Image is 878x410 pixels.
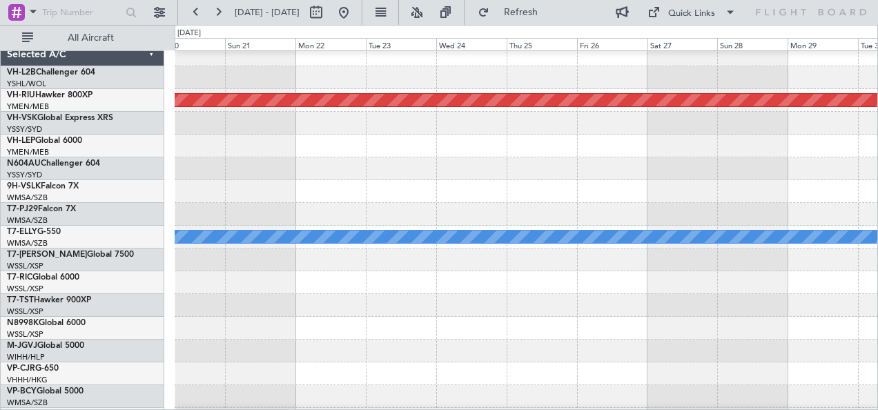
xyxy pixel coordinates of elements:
a: YMEN/MEB [7,147,49,157]
a: T7-RICGlobal 6000 [7,273,79,282]
span: Refresh [492,8,550,17]
a: VH-RIUHawker 800XP [7,91,92,99]
div: Wed 24 [436,38,507,50]
a: WMSA/SZB [7,238,48,248]
a: T7-PJ29Falcon 7X [7,205,76,213]
div: Sat 20 [155,38,225,50]
div: Fri 26 [577,38,647,50]
div: [DATE] [177,28,201,39]
a: N604AUChallenger 604 [7,159,100,168]
span: T7-ELLY [7,228,37,236]
a: YSHL/WOL [7,79,46,89]
span: N8998K [7,319,39,327]
span: T7-[PERSON_NAME] [7,251,87,259]
a: YMEN/MEB [7,101,49,112]
a: T7-[PERSON_NAME]Global 7500 [7,251,134,259]
a: WSSL/XSP [7,306,43,317]
a: VH-LEPGlobal 6000 [7,137,82,145]
a: WIHH/HLP [7,352,45,362]
span: [DATE] - [DATE] [235,6,300,19]
a: YSSY/SYD [7,170,42,180]
span: M-JGVJ [7,342,37,350]
span: T7-TST [7,296,34,304]
button: All Aircraft [15,27,150,49]
div: Tue 23 [366,38,436,50]
span: All Aircraft [36,33,146,43]
a: YSSY/SYD [7,124,42,135]
input: Trip Number [42,2,121,23]
div: Quick Links [668,7,715,21]
a: WSSL/XSP [7,261,43,271]
button: Quick Links [641,1,743,23]
a: N8998KGlobal 6000 [7,319,86,327]
a: WMSA/SZB [7,193,48,203]
span: T7-PJ29 [7,205,38,213]
a: WSSL/XSP [7,329,43,340]
span: VH-LEP [7,137,35,145]
a: WMSA/SZB [7,215,48,226]
div: Mon 29 [788,38,858,50]
a: T7-ELLYG-550 [7,228,61,236]
div: Mon 22 [295,38,366,50]
a: VP-BCYGlobal 5000 [7,387,84,396]
span: N604AU [7,159,41,168]
a: VH-VSKGlobal Express XRS [7,114,113,122]
span: VH-L2B [7,68,36,77]
a: WMSA/SZB [7,398,48,408]
div: Sun 28 [717,38,788,50]
div: Sat 27 [647,38,718,50]
div: Thu 25 [507,38,577,50]
span: 9H-VSLK [7,182,41,191]
a: T7-TSTHawker 900XP [7,296,91,304]
span: VP-BCY [7,387,37,396]
div: Sun 21 [225,38,295,50]
a: M-JGVJGlobal 5000 [7,342,84,350]
span: VH-VSK [7,114,37,122]
button: Refresh [471,1,554,23]
a: 9H-VSLKFalcon 7X [7,182,79,191]
a: WSSL/XSP [7,284,43,294]
a: VHHH/HKG [7,375,48,385]
span: T7-RIC [7,273,32,282]
a: VP-CJRG-650 [7,364,59,373]
span: VH-RIU [7,91,35,99]
a: VH-L2BChallenger 604 [7,68,95,77]
span: VP-CJR [7,364,35,373]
